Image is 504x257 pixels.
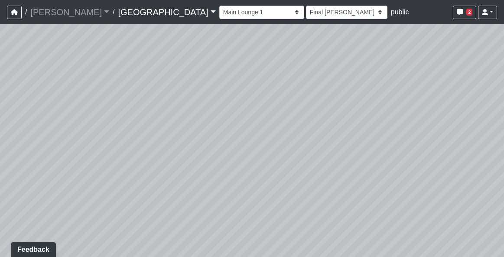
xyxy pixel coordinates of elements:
[466,9,472,16] span: 2
[453,6,476,19] button: 2
[30,3,109,21] a: [PERSON_NAME]
[391,8,409,16] span: public
[109,3,118,21] span: /
[118,3,215,21] a: [GEOGRAPHIC_DATA]
[22,3,30,21] span: /
[7,240,58,257] iframe: Ybug feedback widget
